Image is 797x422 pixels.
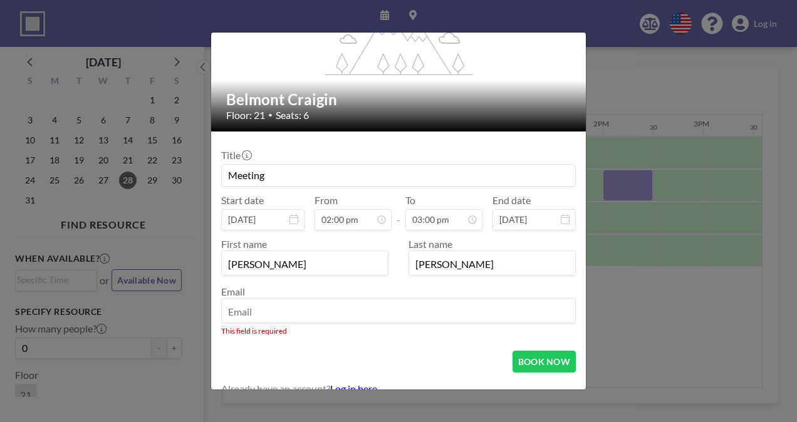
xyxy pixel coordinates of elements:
[221,286,245,297] label: Email
[315,194,338,207] label: From
[221,238,267,250] label: First name
[221,194,264,207] label: Start date
[226,109,265,121] span: Floor: 21
[513,351,576,373] button: BOOK NOW
[222,301,575,322] input: Email
[221,326,576,336] div: This field is required
[409,238,452,250] label: Last name
[405,194,415,207] label: To
[221,149,251,162] label: Title
[222,165,575,186] input: Guest reservation
[492,194,531,207] label: End date
[330,383,377,394] a: Log in here
[226,90,572,109] h2: Belmont Craigin
[268,110,273,120] span: •
[409,254,575,275] input: Last name
[221,383,330,395] span: Already have an account?
[222,254,388,275] input: First name
[276,109,309,121] span: Seats: 6
[397,198,400,226] span: -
